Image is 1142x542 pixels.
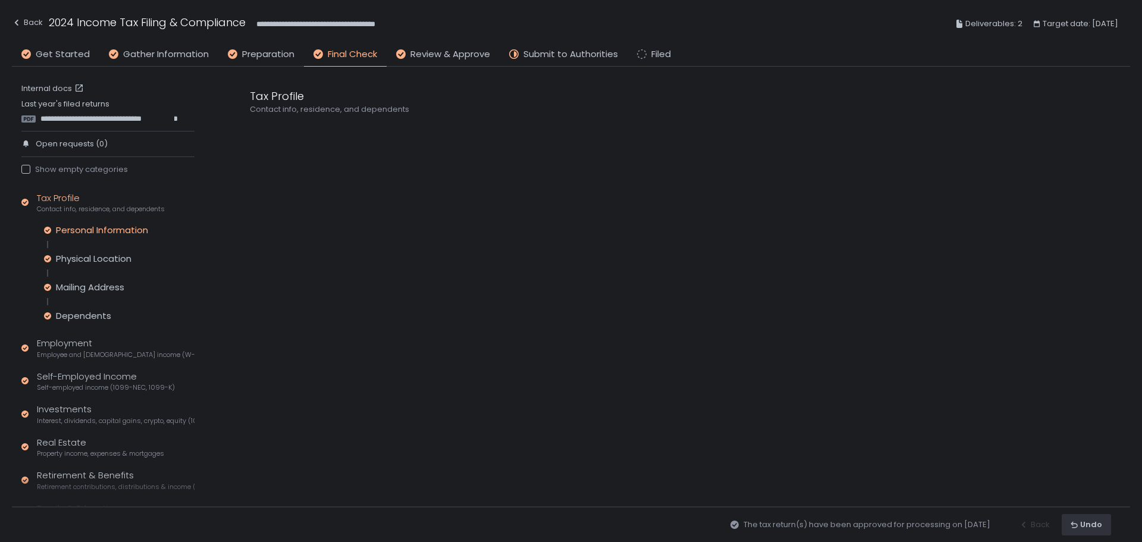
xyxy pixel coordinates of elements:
span: Retirement contributions, distributions & income (1099-R, 5498) [37,483,194,491]
span: Deliverables: 2 [965,17,1022,31]
div: Investments [37,403,194,425]
span: Get Started [36,48,90,61]
div: Undo [1071,519,1102,530]
div: Tax Profile [250,88,821,104]
div: Physical Location [56,253,131,265]
div: Mailing Address [56,281,124,293]
span: Interest, dividends, capital gains, crypto, equity (1099s, K-1s) [37,416,194,425]
div: Personal Information [56,224,148,236]
span: Target date: [DATE] [1043,17,1118,31]
span: Property income, expenses & mortgages [37,449,164,458]
span: Final Check [328,48,377,61]
span: Employee and [DEMOGRAPHIC_DATA] income (W-2s) [37,350,194,359]
div: Back [12,15,43,30]
a: Internal docs [21,83,86,94]
span: Filed [651,48,671,61]
div: Retirement & Benefits [37,469,194,491]
span: Submit to Authorities [523,48,618,61]
span: Gather Information [123,48,209,61]
span: The tax return(s) have been approved for processing on [DATE] [743,519,990,530]
div: Last year's filed returns [21,99,194,124]
div: Self-Employed Income [37,370,175,393]
button: Back [12,14,43,34]
div: Tax Profile [37,192,165,214]
span: Self-employed income (1099-NEC, 1099-K) [37,383,175,392]
span: Open requests (0) [36,139,108,149]
div: Dependents [56,310,111,322]
div: Family & Education [37,502,189,525]
span: Review & Approve [410,48,490,61]
span: Preparation [242,48,294,61]
div: Real Estate [37,436,164,459]
div: Contact info, residence, and dependents [250,104,821,115]
span: Contact info, residence, and dependents [37,205,165,214]
h1: 2024 Income Tax Filing & Compliance [49,14,246,30]
button: Undo [1062,514,1111,535]
div: Employment [37,337,194,359]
